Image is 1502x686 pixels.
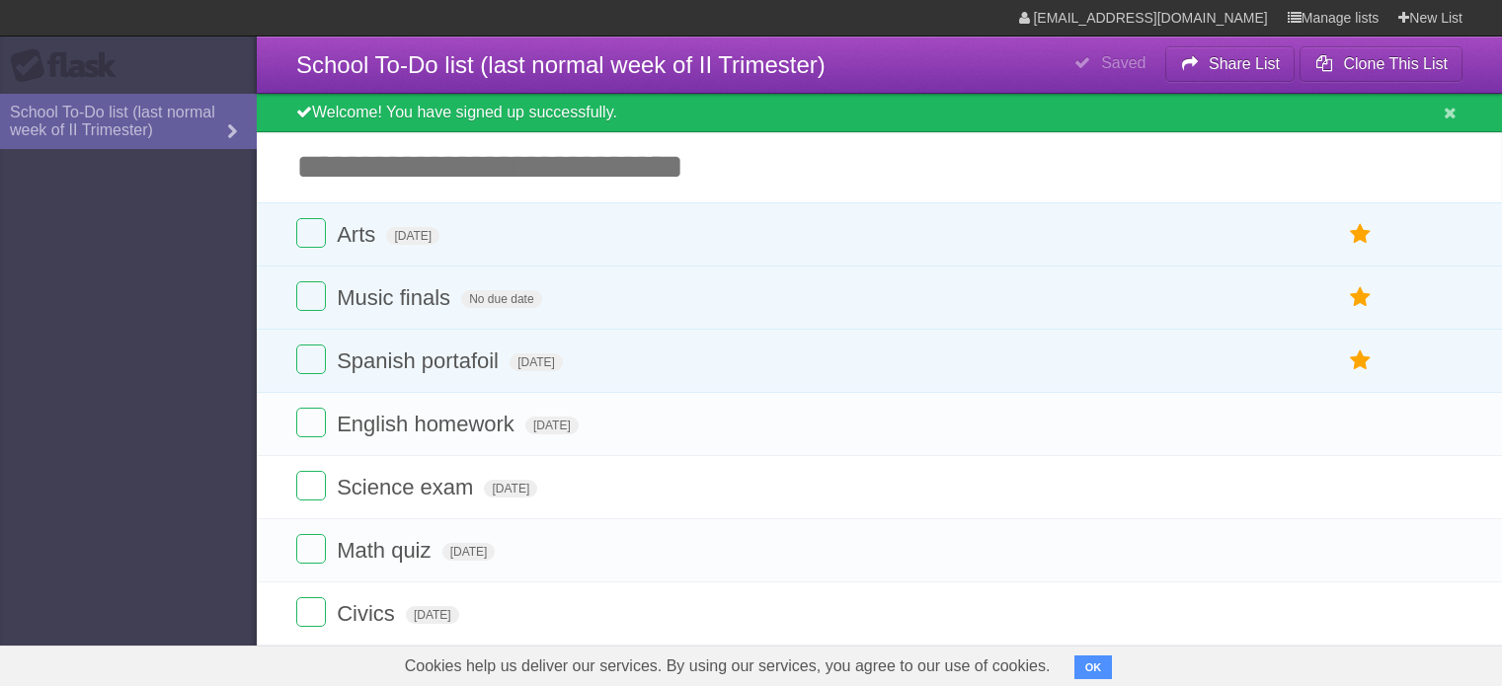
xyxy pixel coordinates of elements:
button: Clone This List [1300,46,1462,82]
label: Done [296,281,326,311]
span: English homework [337,412,519,436]
label: Done [296,597,326,627]
label: Done [296,218,326,248]
label: Done [296,534,326,564]
span: No due date [461,290,541,308]
label: Done [296,408,326,437]
b: Share List [1209,55,1280,72]
span: Spanish portafoil [337,348,504,373]
label: Star task [1342,344,1380,377]
span: [DATE] [442,543,496,561]
span: [DATE] [386,227,439,245]
div: Welcome! You have signed up successfully. [257,94,1502,132]
span: Cookies help us deliver our services. By using our services, you agree to our use of cookies. [385,647,1070,686]
span: [DATE] [525,417,579,434]
span: [DATE] [406,606,459,624]
b: Saved [1101,54,1146,71]
label: Star task [1342,281,1380,314]
span: Science exam [337,475,478,499]
span: [DATE] [510,353,563,371]
button: Share List [1165,46,1296,82]
span: Arts [337,222,380,247]
span: Math quiz [337,538,435,563]
span: School To-Do list (last normal week of II Trimester) [296,51,826,78]
span: Civics [337,601,400,626]
span: [DATE] [484,480,537,497]
b: Clone This List [1343,55,1448,72]
button: OK [1074,655,1113,679]
label: Done [296,344,326,374]
label: Star task [1342,218,1380,251]
div: Flask [10,48,128,84]
span: Music finals [337,285,455,310]
label: Done [296,471,326,500]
